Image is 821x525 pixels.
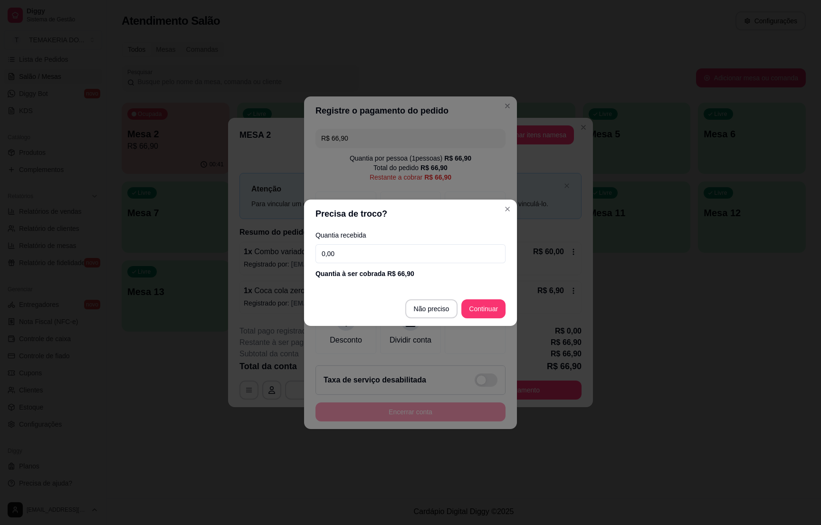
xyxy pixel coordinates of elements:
[405,299,458,318] button: Não preciso
[304,199,517,228] header: Precisa de troco?
[500,201,515,216] button: Close
[315,269,506,278] div: Quantia à ser cobrada R$ 66,90
[461,299,506,318] button: Continuar
[315,231,506,238] label: Quantia recebida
